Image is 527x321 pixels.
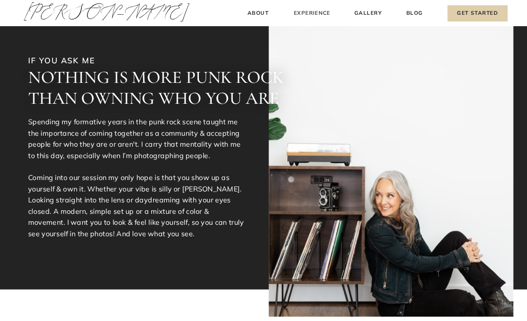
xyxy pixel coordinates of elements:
[447,5,507,21] a: Get Started
[28,54,98,64] h3: IF YOU ASK ME
[245,9,271,18] a: About
[404,9,424,18] a: Blog
[292,9,331,18] a: Experience
[28,67,294,112] h3: NOTHING IS MORE PUNK ROCK THAN OWNING WHO YOU ARE
[28,116,245,244] p: Spending my formative years in the punk rock scene taught me the importance of coming together as...
[353,9,383,18] a: Gallery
